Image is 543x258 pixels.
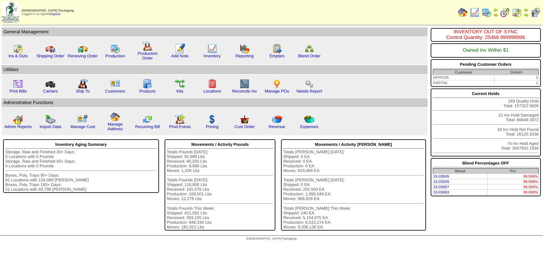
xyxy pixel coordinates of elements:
[207,114,217,124] img: dollar.gif
[494,80,539,86] td: 1
[45,44,55,54] img: truck.gif
[110,79,120,89] img: customers.gif
[493,7,498,12] img: arrowleft.gif
[68,54,98,58] a: Receiving Order
[13,114,23,124] img: graph2.png
[500,7,510,17] img: calendarblend.gif
[304,79,314,89] img: workflow.png
[143,79,152,89] img: cabinet.gif
[76,89,90,93] a: Ship To
[470,7,480,17] img: line_graph.gif
[234,124,255,129] a: Cust Order
[70,124,95,129] a: Manage Cust
[2,98,428,107] td: Adminstrative Functions
[176,89,183,93] a: Kits
[108,122,123,131] a: Manage Address
[433,169,487,174] th: Blend
[36,54,64,58] a: Shipping Order
[433,60,539,69] div: Pending Customer Orders
[265,89,289,93] a: Manage POs
[138,51,157,60] a: Production Order
[13,79,23,89] img: invoice2.gif
[512,7,522,17] img: calendarinout.gif
[207,44,217,54] img: line_graph.gif
[9,89,27,93] a: Print Bills
[110,112,120,122] img: home.gif
[175,44,185,54] img: orders.gif
[105,54,125,58] a: Production
[433,29,539,41] div: INVENTORY OUT OF SYNC Control Quantity: 25468.999998996
[236,54,254,58] a: Reporting
[493,12,498,17] img: arrowright.gif
[272,79,282,89] img: po.png
[300,124,319,129] a: Expenses
[433,190,449,194] a: 15-03083
[246,237,297,241] span: [DEMOGRAPHIC_DATA] Packaging
[2,2,19,23] img: zoroco-logo-small.webp
[13,44,23,54] img: calendarinout.gif
[481,7,491,17] img: calendarprod.gif
[22,9,74,16] span: Logged in as Dgroth
[487,174,538,179] td: 99.999%
[110,44,120,54] img: calendarprod.gif
[4,124,32,129] a: Admin Reports
[269,124,285,129] a: Revenue
[433,185,449,189] a: 15-03007
[458,7,468,17] img: home.gif
[487,190,538,195] td: 99.999%
[2,27,428,36] td: General Management
[433,70,494,75] th: Customer
[433,90,539,98] div: Current Holds
[272,44,282,54] img: workorder.gif
[433,45,539,56] div: Owned Inv Within $1
[487,184,538,190] td: 99.999%
[143,114,152,124] img: reconcile.gif
[298,54,321,58] a: Blend Order
[494,70,539,75] th: Order#
[304,44,314,54] img: network.png
[283,150,424,229] div: Totals [PERSON_NAME] [DATE]: Shipped: 0 EA Received: 0 EA Production: 0 EA Moves: 633,499 EA Tota...
[487,179,538,184] td: 99.998%
[175,79,185,89] img: workflow.gif
[240,114,250,124] img: cust_order.png
[77,114,89,124] img: managecust.png
[431,88,541,156] div: 249 Quality Hold Total: 157322.5826 21 Inv Hold Damaged Total: 66849.3972 18 Inv Hold Not Found T...
[171,54,189,58] a: Add Note
[297,89,322,93] a: Needs Report
[203,89,221,93] a: Locations
[40,124,61,129] a: Import Data
[169,124,191,129] a: Prod Extras
[22,9,74,12] span: [DEMOGRAPHIC_DATA] Packaging
[487,169,538,174] th: Pct
[269,54,284,58] a: Empties
[78,44,88,54] img: truck2.gif
[167,150,273,229] div: Totals Pounds [DATE]: Shipped: 92,899 Lbs Received: 40,250 Lbs Production: 9,890 Lbs Moves: 1,336...
[105,89,125,93] a: Customers
[433,80,494,86] td: PARTAK
[240,79,250,89] img: line_graph2.gif
[204,54,221,58] a: Inventory
[45,79,55,89] img: truck3.gif
[167,141,273,149] div: Movements / Activity Pounds
[283,141,424,149] div: Movements / Activity [PERSON_NAME]
[524,12,529,17] img: arrowright.gif
[5,150,157,192] div: Storage, Raw and Finished 30+ Days: 0 Locations with 0 Pounds Storage, Raw and Finished 60+ Days:...
[78,79,88,89] img: factory2.gif
[43,89,58,93] a: Carriers
[304,114,314,124] img: pie_chart2.png
[45,114,55,124] img: import.gif
[5,141,157,149] div: Inventory Aging Summary
[175,114,185,124] img: prodextras.gif
[8,54,28,58] a: Ins & Outs
[433,75,494,80] td: APPFOR
[433,159,539,167] div: Blend Percentages OFF
[207,79,217,89] img: locations.gif
[433,174,449,179] a: 15-03045
[494,75,539,80] td: 5
[143,41,152,51] img: factory.gif
[240,44,250,54] img: graph.gif
[139,89,156,93] a: Products
[2,65,428,74] td: Utilities
[524,7,529,12] img: arrowleft.gif
[232,89,257,93] a: Reconcile Inv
